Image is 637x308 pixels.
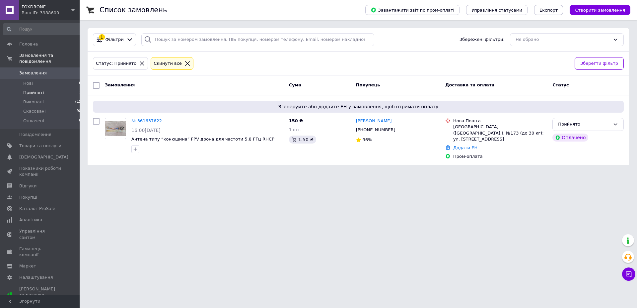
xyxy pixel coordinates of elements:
[3,23,82,35] input: Пошук
[131,128,161,133] span: 16:00[DATE]
[131,118,162,123] a: № 361637622
[563,7,630,12] a: Створити замовлення
[453,118,547,124] div: Нова Пошта
[371,7,454,13] span: Завантажити звіт по пром-оплаті
[19,143,61,149] span: Товари та послуги
[19,154,68,160] span: [DEMOGRAPHIC_DATA]
[19,206,55,212] span: Каталог ProSale
[363,137,372,142] span: 96%
[575,57,624,70] button: Зберегти фільтр
[471,8,522,13] span: Управління статусами
[466,5,528,15] button: Управління статусами
[23,108,46,114] span: Скасовані
[575,8,625,13] span: Створити замовлення
[23,118,44,124] span: Оплачені
[106,37,124,43] span: Фільтри
[289,136,316,144] div: 1.50 ₴
[100,6,167,14] h1: Список замовлень
[19,183,36,189] span: Відгуки
[95,60,138,67] div: Статус: Прийнято
[453,124,547,142] div: [GEOGRAPHIC_DATA] ([GEOGRAPHIC_DATA].), №173 (до 30 кг): ул. [STREET_ADDRESS]
[558,121,610,128] div: Прийнято
[96,103,621,110] span: Згенеруйте або додайте ЕН у замовлення, щоб отримати оплату
[552,134,588,142] div: Оплачено
[74,99,81,105] span: 715
[19,165,61,177] span: Показники роботи компанії
[570,5,630,15] button: Створити замовлення
[539,8,558,13] span: Експорт
[105,82,135,87] span: Замовлення
[19,52,80,64] span: Замовлення та повідомлення
[289,82,301,87] span: Cума
[79,90,81,96] span: 1
[77,108,81,114] span: 98
[580,60,618,67] span: Зберегти фільтр
[356,82,380,87] span: Покупець
[141,33,374,46] input: Пошук за номером замовлення, ПІБ покупця, номером телефону, Email, номером накладної
[453,154,547,159] div: Пром-оплата
[23,90,44,96] span: Прийняті
[356,118,392,124] a: [PERSON_NAME]
[105,121,126,137] img: Фото товару
[289,118,303,123] span: 150 ₴
[79,118,81,124] span: 0
[19,70,47,76] span: Замовлення
[22,4,71,10] span: FOXDRONE
[534,5,563,15] button: Експорт
[19,132,51,138] span: Повідомлення
[19,286,61,304] span: [PERSON_NAME] та рахунки
[355,126,397,134] div: [PHONE_NUMBER]
[622,267,635,281] button: Чат з покупцем
[19,194,37,200] span: Покупці
[152,60,183,67] div: Cкинути все
[445,82,494,87] span: Доставка та оплата
[22,10,80,16] div: Ваш ID: 3988600
[552,82,569,87] span: Статус
[19,228,61,240] span: Управління сайтом
[289,127,301,132] span: 1 шт.
[19,217,42,223] span: Аналітика
[105,118,126,139] a: Фото товару
[23,99,44,105] span: Виконані
[19,41,38,47] span: Головна
[19,246,61,258] span: Гаманець компанії
[460,37,505,43] span: Збережені фільтри:
[453,145,477,150] a: Додати ЕН
[131,137,274,142] a: Антена типу “конюшина” FPV дрона для частоти 5.8 ГГц RHCP
[365,5,460,15] button: Завантажити звіт по пром-оплаті
[19,263,36,269] span: Маркет
[19,274,53,280] span: Налаштування
[516,36,610,43] div: Не обрано
[23,80,33,86] span: Нові
[99,34,105,40] div: 1
[79,80,81,86] span: 0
